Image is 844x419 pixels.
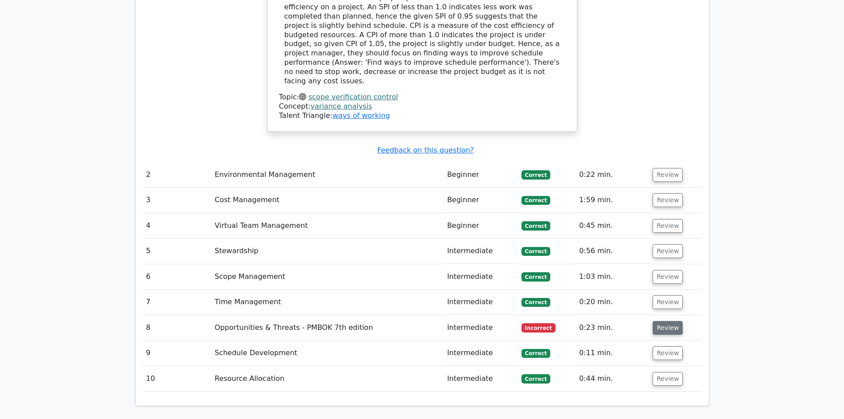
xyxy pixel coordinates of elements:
[576,264,649,290] td: 1:03 min.
[653,295,683,309] button: Review
[521,272,550,281] span: Correct
[443,188,518,213] td: Beginner
[653,168,683,182] button: Review
[279,102,565,111] div: Concept:
[521,323,556,332] span: Incorrect
[521,247,550,256] span: Correct
[576,188,649,213] td: 1:59 min.
[143,264,211,290] td: 6
[653,244,683,258] button: Review
[279,93,565,102] div: Topic:
[211,239,444,264] td: Stewardship
[521,170,550,179] span: Correct
[143,239,211,264] td: 5
[576,315,649,341] td: 0:23 min.
[653,346,683,360] button: Review
[211,213,444,239] td: Virtual Team Management
[443,341,518,366] td: Intermediate
[576,341,649,366] td: 0:11 min.
[211,341,444,366] td: Schedule Development
[143,315,211,341] td: 8
[576,290,649,315] td: 0:20 min.
[653,219,683,233] button: Review
[576,239,649,264] td: 0:56 min.
[443,366,518,392] td: Intermediate
[653,270,683,284] button: Review
[521,196,550,205] span: Correct
[443,239,518,264] td: Intermediate
[143,290,211,315] td: 7
[143,162,211,188] td: 2
[211,264,444,290] td: Scope Management
[143,213,211,239] td: 4
[576,162,649,188] td: 0:22 min.
[443,315,518,341] td: Intermediate
[211,315,444,341] td: Opportunities & Threats - PMBOK 7th edition
[211,162,444,188] td: Environmental Management
[211,290,444,315] td: Time Management
[443,290,518,315] td: Intermediate
[211,188,444,213] td: Cost Management
[311,102,372,110] a: variance analysis
[653,321,683,335] button: Review
[653,372,683,386] button: Review
[143,366,211,392] td: 10
[576,213,649,239] td: 0:45 min.
[653,193,683,207] button: Review
[332,111,390,120] a: ways of working
[443,213,518,239] td: Beginner
[521,349,550,358] span: Correct
[143,341,211,366] td: 9
[211,366,444,392] td: Resource Allocation
[521,221,550,230] span: Correct
[521,374,550,383] span: Correct
[377,146,474,154] a: Feedback on this question?
[279,93,565,120] div: Talent Triangle:
[143,188,211,213] td: 3
[521,298,550,307] span: Correct
[443,162,518,188] td: Beginner
[576,366,649,392] td: 0:44 min.
[443,264,518,290] td: Intermediate
[308,93,398,101] a: scope verification control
